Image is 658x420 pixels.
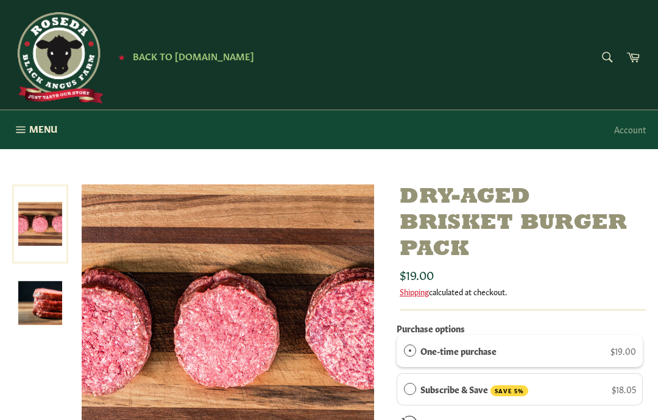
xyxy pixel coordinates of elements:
label: Subscribe & Save [420,382,529,397]
label: Purchase options [397,322,465,334]
span: SAVE 5% [490,385,528,397]
label: One-time purchase [420,344,497,357]
span: ★ [118,52,125,61]
span: $19.00 [400,265,434,282]
img: Roseda Beef [12,12,104,103]
div: Subscribe & Save [404,382,416,396]
a: Account [608,111,652,147]
div: calculated at checkout. [400,286,646,297]
span: $19.00 [610,345,636,357]
img: Dry-Aged Brisket Burger Pack [18,281,62,325]
a: ★ Back to [DOMAIN_NAME] [112,52,254,61]
span: Menu [29,122,57,135]
h1: Dry-Aged Brisket Burger Pack [400,184,646,264]
span: Back to [DOMAIN_NAME] [133,49,254,62]
div: One-time purchase [404,344,416,357]
a: Shipping [400,285,429,297]
span: $18.05 [612,383,636,395]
